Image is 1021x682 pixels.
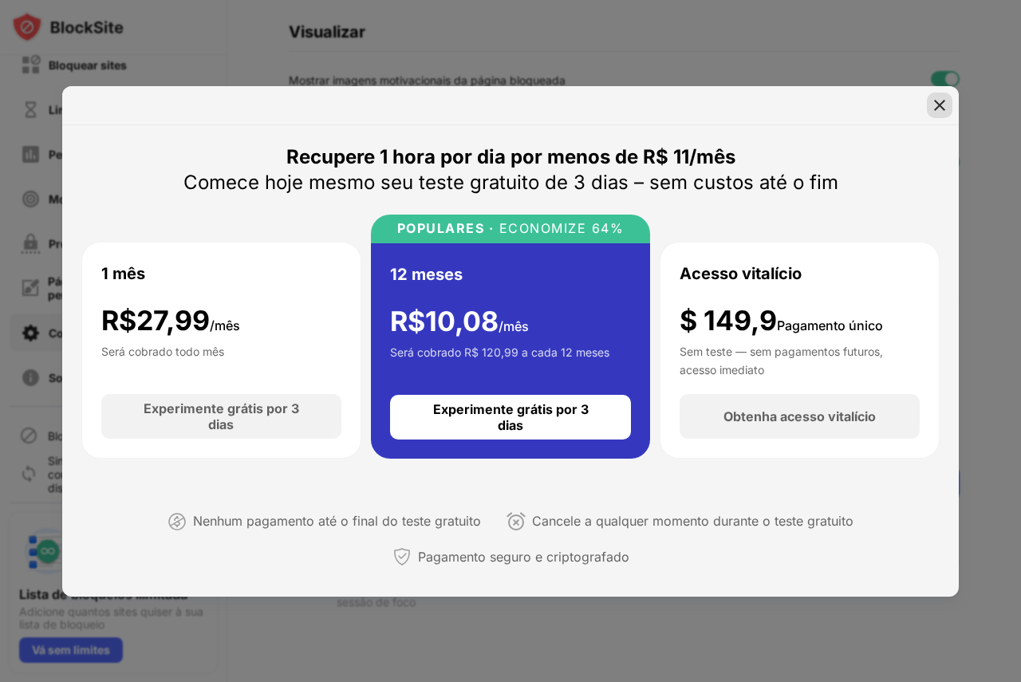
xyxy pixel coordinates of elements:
font: R$ [101,304,136,337]
font: 10,08 [425,305,499,337]
font: Pagamento seguro e criptografado [418,549,629,565]
font: /mês [210,317,240,333]
img: pagamento seguro [392,547,412,566]
font: POPULARES · [397,220,495,236]
img: cancelar a qualquer momento [507,512,526,531]
font: Será cobrado todo mês [101,345,224,358]
font: Obtenha acesso vitalício [723,408,876,424]
font: Sem teste — sem pagamentos futuros, acesso imediato [680,345,883,376]
font: $ 149,9 [680,304,777,337]
font: Será cobrado R$ 120,99 a cada 12 meses [390,345,609,359]
font: 1 mês [101,264,145,283]
font: Recupere 1 hora por dia por menos de R$ 11/mês [286,145,735,168]
font: Experimente grátis por 3 dias [144,400,299,432]
font: /mês [499,318,529,334]
font: Experimente grátis por 3 dias [433,401,589,433]
font: 12 meses [390,265,463,284]
font: Cancele a qualquer momento durante o teste gratuito [532,513,853,529]
font: Pagamento único [777,317,883,333]
font: Nenhum pagamento até o final do teste gratuito [193,513,481,529]
font: Acesso vitalício [680,264,802,283]
font: ECONOMIZE 64% [499,220,625,236]
font: R$ [390,305,425,337]
font: 27,99 [136,304,210,337]
font: Comece hoje mesmo seu teste gratuito de 3 dias – sem custos até o fim [183,171,838,194]
img: não pagando [168,512,187,531]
